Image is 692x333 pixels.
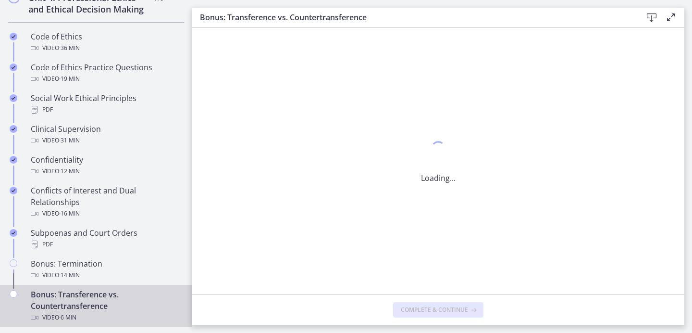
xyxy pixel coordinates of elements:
[59,42,80,54] span: · 36 min
[393,302,483,318] button: Complete & continue
[59,269,80,281] span: · 14 min
[10,229,17,237] i: Completed
[31,269,181,281] div: Video
[59,166,80,177] span: · 12 min
[10,94,17,102] i: Completed
[10,64,17,71] i: Completed
[31,92,181,115] div: Social Work Ethical Principles
[10,156,17,164] i: Completed
[10,33,17,40] i: Completed
[59,312,76,323] span: · 6 min
[31,166,181,177] div: Video
[31,104,181,115] div: PDF
[31,227,181,250] div: Subpoenas and Court Orders
[31,258,181,281] div: Bonus: Termination
[31,239,181,250] div: PDF
[31,42,181,54] div: Video
[31,62,181,85] div: Code of Ethics Practice Questions
[31,31,181,54] div: Code of Ethics
[31,289,181,323] div: Bonus: Transference vs. Countertransference
[200,12,627,23] h3: Bonus: Transference vs. Countertransference
[59,135,80,146] span: · 31 min
[31,185,181,219] div: Conflicts of Interest and Dual Relationships
[401,306,468,314] span: Complete & continue
[31,123,181,146] div: Clinical Supervision
[10,125,17,133] i: Completed
[10,187,17,194] i: Completed
[421,172,456,184] p: Loading...
[31,73,181,85] div: Video
[421,139,456,161] div: 1
[31,208,181,219] div: Video
[31,154,181,177] div: Confidentiality
[31,312,181,323] div: Video
[59,208,80,219] span: · 16 min
[31,135,181,146] div: Video
[59,73,80,85] span: · 19 min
